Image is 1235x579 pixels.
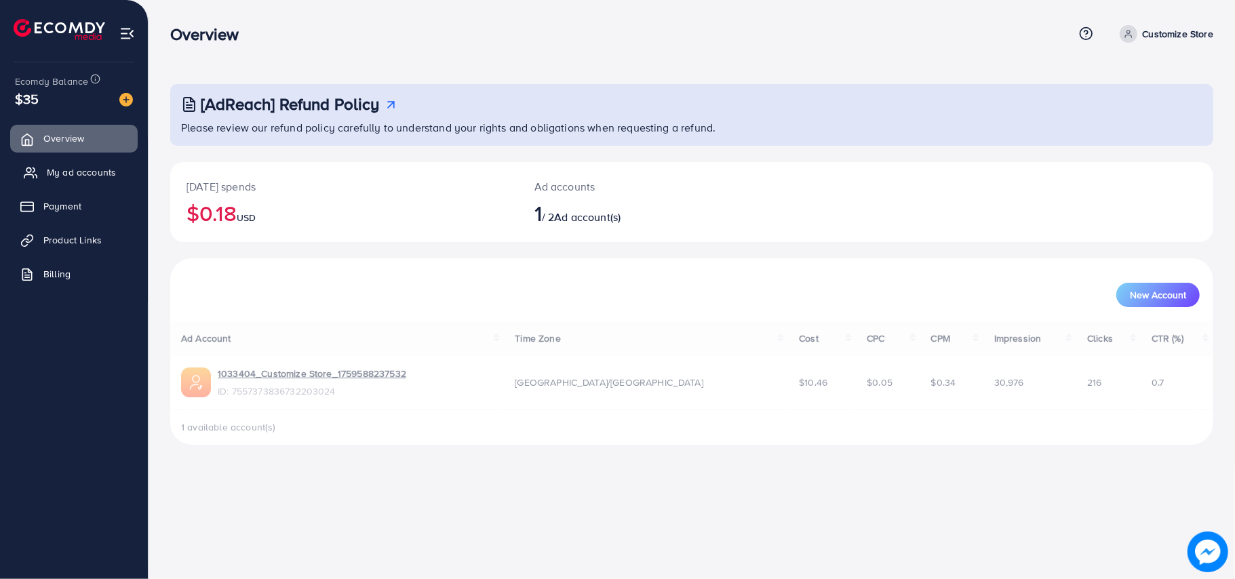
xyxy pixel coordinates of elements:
[187,178,502,195] p: [DATE] spends
[10,159,138,186] a: My ad accounts
[119,93,133,106] img: image
[1143,26,1213,42] p: Customize Store
[10,260,138,287] a: Billing
[47,165,116,179] span: My ad accounts
[43,267,71,281] span: Billing
[1188,532,1228,572] img: image
[43,132,84,145] span: Overview
[15,89,39,108] span: $35
[170,24,250,44] h3: Overview
[10,193,138,220] a: Payment
[1114,25,1213,43] a: Customize Store
[1130,290,1186,300] span: New Account
[43,233,102,247] span: Product Links
[187,200,502,226] h2: $0.18
[1116,283,1200,307] button: New Account
[534,200,763,226] h2: / 2
[181,119,1205,136] p: Please review our refund policy carefully to understand your rights and obligations when requesti...
[554,209,621,224] span: Ad account(s)
[119,26,135,41] img: menu
[534,197,542,228] span: 1
[10,226,138,254] a: Product Links
[201,94,380,114] h3: [AdReach] Refund Policy
[10,125,138,152] a: Overview
[237,211,256,224] span: USD
[14,19,105,40] img: logo
[43,199,81,213] span: Payment
[15,75,88,88] span: Ecomdy Balance
[534,178,763,195] p: Ad accounts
